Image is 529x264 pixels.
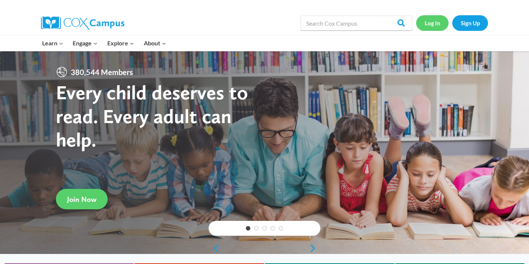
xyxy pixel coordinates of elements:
a: 2 [254,226,259,231]
a: Join Now [56,189,108,210]
a: Log In [416,15,449,30]
nav: Primary Navigation [37,35,171,51]
button: Child menu of About [139,35,171,51]
img: Cox Campus [41,16,124,30]
a: 4 [270,226,275,231]
button: Child menu of Engage [68,35,103,51]
span: Join Now [67,195,96,204]
div: content slider buttons [209,241,320,256]
strong: Every child deserves to read. Every adult can help. [56,80,248,151]
input: Search Cox Campus [301,16,412,30]
a: 1 [246,226,250,231]
a: Sign Up [452,15,488,30]
a: 5 [279,226,283,231]
nav: Secondary Navigation [416,15,488,30]
button: Child menu of Learn [37,35,68,51]
a: next [309,244,320,253]
a: 3 [262,226,267,231]
span: 380,544 Members [68,66,136,78]
a: previous [209,244,220,253]
button: Child menu of Explore [102,35,139,51]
